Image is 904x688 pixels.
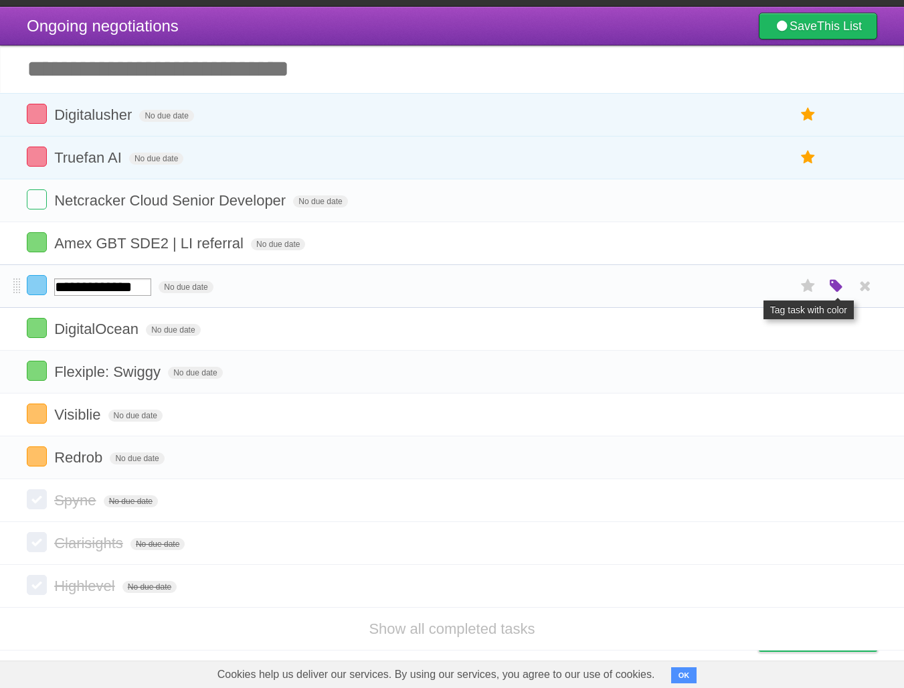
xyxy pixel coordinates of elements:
b: This List [817,19,862,33]
span: Buy me a coffee [787,628,871,651]
span: DigitalOcean [54,321,142,337]
label: Star task [796,275,821,297]
span: Amex GBT SDE2 | LI referral [54,235,247,252]
button: OK [671,667,697,683]
label: Done [27,489,47,509]
span: Redrob [54,449,106,466]
a: SaveThis List [759,13,877,39]
label: Done [27,318,47,338]
label: Done [27,147,47,167]
span: No due date [251,238,305,250]
label: Done [27,532,47,552]
label: Done [27,361,47,381]
label: Done [27,446,47,466]
span: No due date [110,452,164,464]
label: Done [27,232,47,252]
span: No due date [146,324,200,336]
span: No due date [122,581,177,593]
label: Done [27,189,47,209]
span: No due date [159,281,213,293]
label: Star task [796,147,821,169]
label: Done [27,404,47,424]
label: Done [27,104,47,124]
span: No due date [168,367,222,379]
label: Star task [796,104,821,126]
span: No due date [293,195,347,207]
span: Ongoing negotiations [27,17,179,35]
span: No due date [129,153,183,165]
span: Clarisights [54,535,126,551]
a: Show all completed tasks [369,620,535,637]
span: Spyne [54,492,99,509]
span: Visiblie [54,406,104,423]
span: Cookies help us deliver our services. By using our services, you agree to our use of cookies. [204,661,668,688]
span: Truefan AI [54,149,125,166]
span: No due date [130,538,185,550]
span: No due date [108,410,163,422]
label: Done [27,275,47,295]
span: No due date [104,495,158,507]
span: No due date [139,110,193,122]
span: Flexiple: Swiggy [54,363,164,380]
span: Netcracker Cloud Senior Developer [54,192,289,209]
label: Done [27,575,47,595]
span: Highlevel [54,578,118,594]
span: Digitalusher [54,106,135,123]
